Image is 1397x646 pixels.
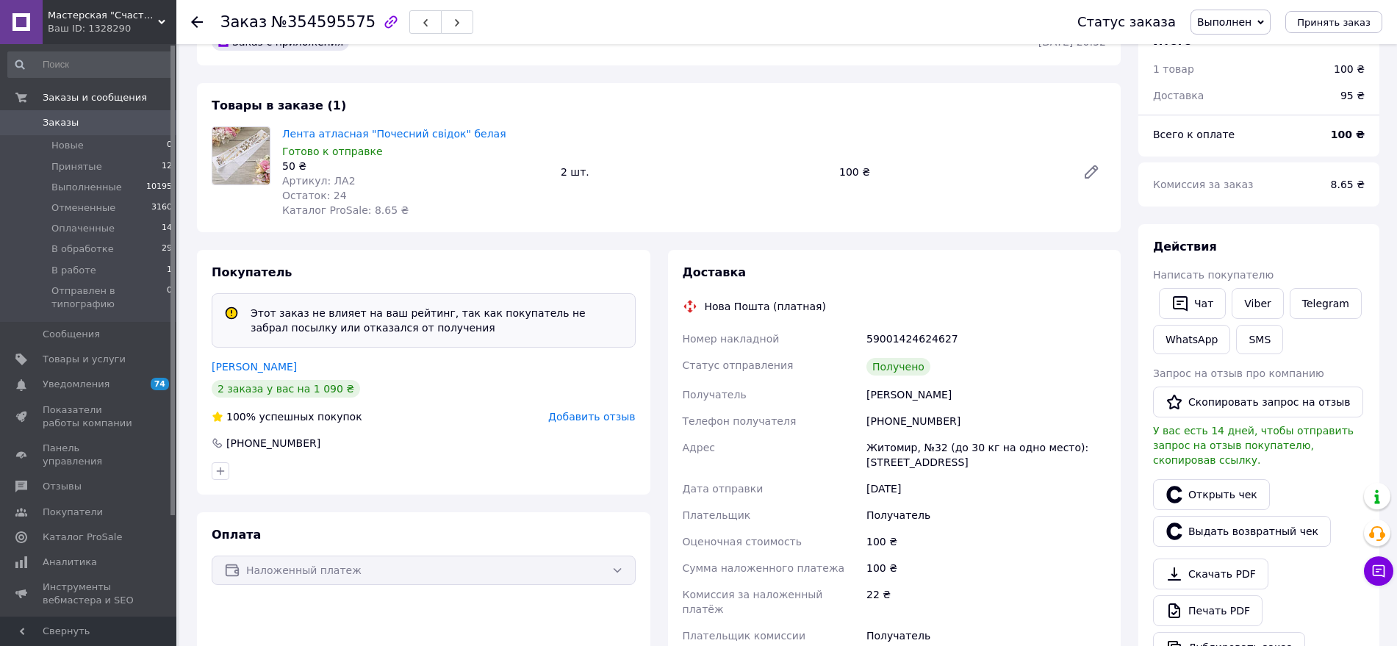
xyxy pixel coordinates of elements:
[1153,240,1217,254] span: Действия
[43,378,109,391] span: Уведомления
[863,528,1109,555] div: 100 ₴
[863,434,1109,475] div: Житомир, №32 (до 30 кг на одно место): [STREET_ADDRESS]
[1290,288,1362,319] a: Telegram
[43,480,82,493] span: Отзывы
[51,160,102,173] span: Принятые
[43,116,79,129] span: Заказы
[43,556,97,569] span: Аналитика
[43,531,122,544] span: Каталог ProSale
[683,509,751,521] span: Плательщик
[1153,129,1235,140] span: Всего к оплате
[1297,17,1371,28] span: Принять заказ
[43,403,136,430] span: Показатели работы компании
[683,389,747,401] span: Получатель
[48,22,176,35] div: Ваш ID: 1328290
[1153,559,1268,589] a: Скачать PDF
[701,299,830,314] div: Нова Пошта (платная)
[51,284,167,311] span: Отправлен в типографию
[683,562,845,574] span: Сумма наложенного платежа
[212,98,346,112] span: Товары в заказе (1)
[683,415,797,427] span: Телефон получателя
[1153,595,1263,626] a: Печать PDF
[1077,15,1176,29] div: Статус заказа
[212,409,362,424] div: успешных покупок
[683,483,764,495] span: Дата отправки
[162,243,172,256] span: 29
[1153,269,1274,281] span: Написать покупателю
[212,528,261,542] span: Оплата
[863,502,1109,528] div: Получатель
[683,265,747,279] span: Доставка
[225,436,322,451] div: [PHONE_NUMBER]
[833,162,1071,182] div: 100 ₴
[1232,288,1283,319] a: Viber
[1153,367,1324,379] span: Запрос на отзыв про компанию
[48,9,158,22] span: Мастерская "Счастливы вместе"
[1236,325,1283,354] button: SMS
[167,284,172,311] span: 0
[51,222,115,235] span: Оплаченные
[683,536,802,548] span: Оценочная стоимость
[866,358,930,376] div: Получено
[1153,479,1270,510] a: Открыть чек
[162,222,172,235] span: 14
[226,411,256,423] span: 100%
[212,265,292,279] span: Покупатель
[51,201,115,215] span: Отмененные
[282,175,356,187] span: Артикул: ЛА2
[51,139,84,152] span: Новые
[162,160,172,173] span: 12
[167,139,172,152] span: 0
[1332,79,1373,112] div: 95 ₴
[43,581,136,607] span: Инструменты вебмастера и SEO
[212,380,360,398] div: 2 заказа у вас на 1 090 ₴
[863,555,1109,581] div: 100 ₴
[555,162,833,182] div: 2 шт.
[863,475,1109,502] div: [DATE]
[43,506,103,519] span: Покупатели
[282,159,549,173] div: 50 ₴
[167,264,172,277] span: 1
[1331,179,1365,190] span: 8.65 ₴
[212,361,297,373] a: [PERSON_NAME]
[51,243,114,256] span: В обработке
[1331,129,1365,140] b: 100 ₴
[863,381,1109,408] div: [PERSON_NAME]
[1153,387,1363,417] button: Скопировать запрос на отзыв
[43,353,126,366] span: Товары и услуги
[43,91,147,104] span: Заказы и сообщения
[1364,556,1393,586] button: Чат с покупателем
[51,181,122,194] span: Выполненные
[151,378,169,390] span: 74
[271,13,376,31] span: №354595575
[282,146,383,157] span: Готово к отправке
[1153,425,1354,466] span: У вас есть 14 дней, чтобы отправить запрос на отзыв покупателю, скопировав ссылку.
[1153,516,1331,547] button: Выдать возвратный чек
[43,328,100,341] span: Сообщения
[151,201,172,215] span: 3160
[1153,63,1194,75] span: 1 товар
[1077,157,1106,187] a: Редактировать
[220,13,267,31] span: Заказ
[1153,90,1204,101] span: Доставка
[282,190,347,201] span: Остаток: 24
[683,589,823,615] span: Комиссия за наложенный платёж
[1197,16,1251,28] span: Выполнен
[7,51,173,78] input: Поиск
[863,408,1109,434] div: [PHONE_NUMBER]
[282,204,409,216] span: Каталог ProSale: 8.65 ₴
[191,15,203,29] div: Вернуться назад
[863,581,1109,622] div: 22 ₴
[683,442,715,453] span: Адрес
[146,181,172,194] span: 10195
[683,359,794,371] span: Статус отправления
[282,128,506,140] a: Лента атласная "Почесний свідок" белая
[1153,179,1254,190] span: Комиссия за заказ
[51,264,96,277] span: В работе
[212,127,270,184] img: Лента атласная "Почесний свідок" белая
[1285,11,1382,33] button: Принять заказ
[1334,62,1365,76] div: 100 ₴
[1159,288,1226,319] button: Чат
[43,442,136,468] span: Панель управления
[683,333,780,345] span: Номер накладной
